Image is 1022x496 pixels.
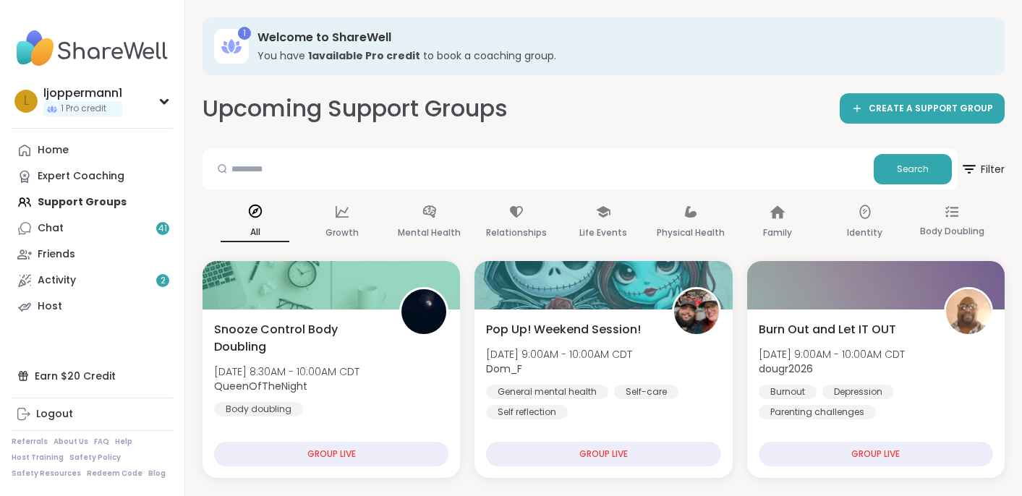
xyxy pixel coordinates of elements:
[486,405,568,419] div: Self reflection
[961,152,1005,187] span: Filter
[579,224,627,241] p: Life Events
[12,137,173,163] a: Home
[840,93,1005,124] a: CREATE A SUPPORT GROUP
[869,103,993,115] span: CREATE A SUPPORT GROUP
[38,169,124,184] div: Expert Coaching
[38,247,75,262] div: Friends
[759,442,993,466] div: GROUP LIVE
[238,27,251,40] div: 1
[961,148,1005,190] button: Filter
[674,289,719,334] img: Dom_F
[12,163,173,189] a: Expert Coaching
[486,347,632,362] span: [DATE] 9:00AM - 10:00AM CDT
[38,221,64,236] div: Chat
[12,437,48,447] a: Referrals
[486,442,720,466] div: GROUP LIVE
[308,48,420,63] b: 1 available Pro credit
[759,405,876,419] div: Parenting challenges
[657,224,725,241] p: Physical Health
[12,215,173,241] a: Chat41
[759,362,813,376] b: dougr2026
[486,321,641,338] span: Pop Up! Weekend Session!
[897,163,929,176] span: Search
[38,299,62,314] div: Host
[12,363,173,389] div: Earn $20 Credit
[214,364,359,379] span: [DATE] 8:30AM - 10:00AM CDT
[759,347,905,362] span: [DATE] 9:00AM - 10:00AM CDT
[822,385,894,399] div: Depression
[759,321,896,338] span: Burn Out and Let IT OUT
[759,385,817,399] div: Burnout
[61,103,106,115] span: 1 Pro credit
[257,48,984,63] h3: You have to book a coaching group.
[12,23,173,74] img: ShareWell Nav Logo
[214,321,383,356] span: Snooze Control Body Doubling
[874,154,952,184] button: Search
[847,224,882,241] p: Identity
[38,273,76,288] div: Activity
[203,93,508,125] h2: Upcoming Support Groups
[148,469,166,479] a: Blog
[69,453,121,463] a: Safety Policy
[486,362,522,376] b: Dom_F
[38,143,69,158] div: Home
[257,30,984,46] h3: Welcome to ShareWell
[115,437,132,447] a: Help
[763,224,792,241] p: Family
[12,453,64,463] a: Host Training
[12,241,173,268] a: Friends
[214,402,303,416] div: Body doubling
[158,223,167,235] span: 41
[614,385,678,399] div: Self-care
[946,289,991,334] img: dougr2026
[486,224,547,241] p: Relationships
[401,289,446,334] img: QueenOfTheNight
[36,407,73,422] div: Logout
[161,275,166,287] span: 2
[43,85,122,101] div: ljoppermann1
[87,469,142,479] a: Redeem Code
[12,294,173,320] a: Host
[12,268,173,294] a: Activity2
[221,223,289,242] p: All
[398,224,461,241] p: Mental Health
[24,92,29,111] span: l
[214,442,448,466] div: GROUP LIVE
[486,385,608,399] div: General mental health
[920,223,984,240] p: Body Doubling
[12,401,173,427] a: Logout
[325,224,359,241] p: Growth
[12,469,81,479] a: Safety Resources
[94,437,109,447] a: FAQ
[54,437,88,447] a: About Us
[214,379,307,393] b: QueenOfTheNight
